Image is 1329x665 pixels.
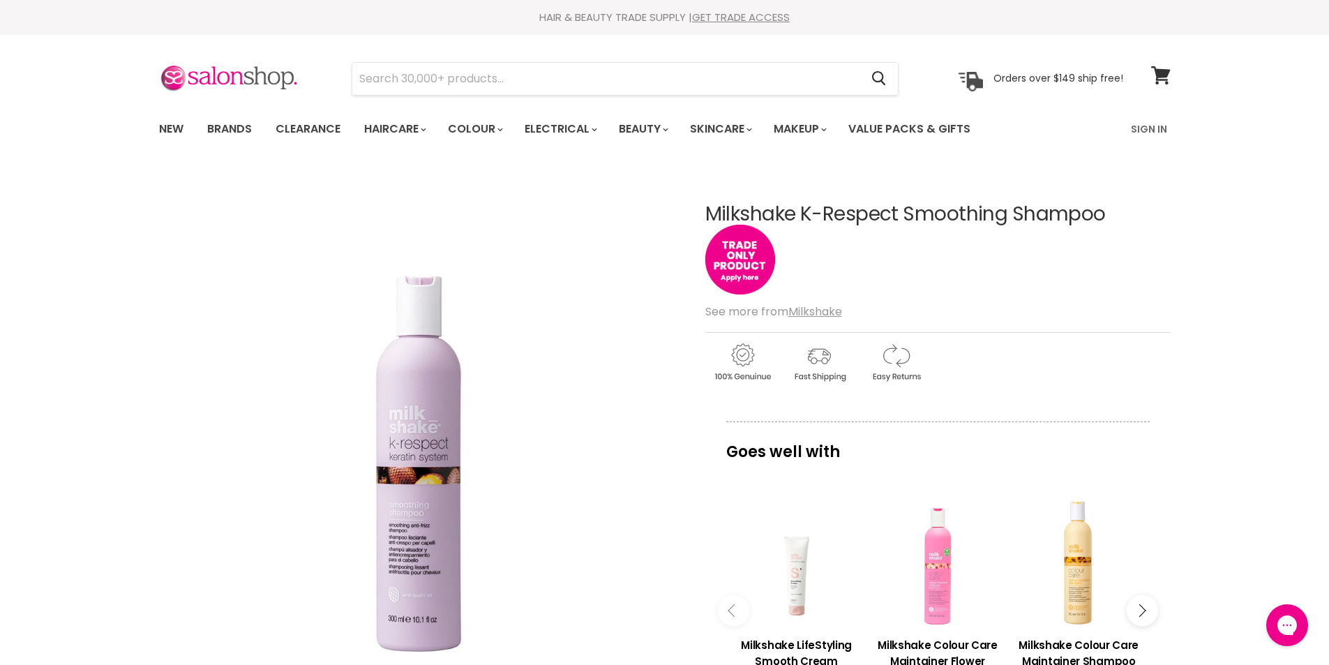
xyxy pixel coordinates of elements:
a: New [149,114,194,144]
h1: Milkshake K-Respect Smoothing Shampoo [705,204,1171,225]
a: Sign In [1122,114,1176,144]
a: Beauty [608,114,677,144]
a: Skincare [679,114,760,144]
a: Colour [437,114,511,144]
a: Makeup [763,114,835,144]
p: Orders over $149 ship free! [993,72,1123,84]
a: Haircare [354,114,435,144]
iframe: Gorgias live chat messenger [1259,599,1315,651]
img: returns.gif [859,341,933,384]
button: Search [861,63,898,95]
img: shipping.gif [782,341,856,384]
a: Brands [197,114,262,144]
a: Electrical [514,114,606,144]
img: genuine.gif [705,341,779,384]
a: Value Packs & Gifts [838,114,981,144]
span: See more from [705,304,842,320]
ul: Main menu [149,109,1052,149]
a: Milkshake [788,304,842,320]
form: Product [352,62,899,96]
a: GET TRADE ACCESS [692,10,790,24]
a: Clearance [265,114,351,144]
p: Goes well with [726,421,1150,468]
nav: Main [142,109,1188,149]
input: Search [352,63,861,95]
div: HAIR & BEAUTY TRADE SUPPLY | [142,10,1188,24]
img: tradeonly_small.jpg [705,225,775,294]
